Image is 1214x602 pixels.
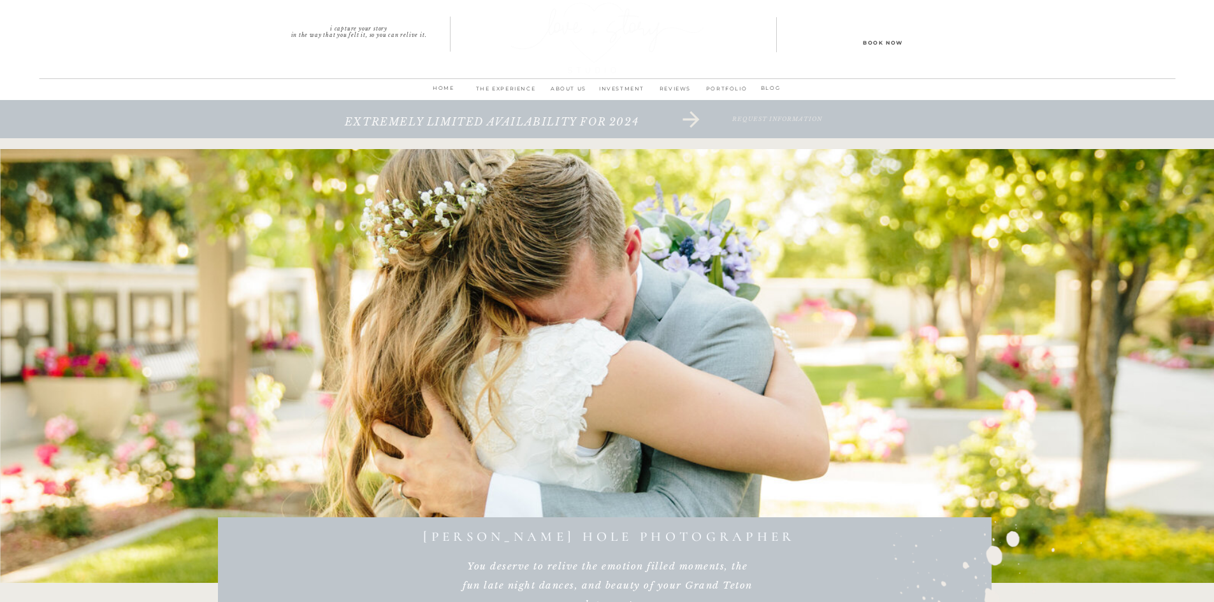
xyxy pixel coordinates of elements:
[268,25,451,34] a: I capture your storyin the way that you felt it, so you can relive it.
[427,83,461,101] a: home
[754,83,788,95] a: BLOG
[826,38,941,47] a: Book Now
[649,83,702,101] a: REVIEWS
[542,83,595,101] a: ABOUT us
[215,529,1004,543] h1: [PERSON_NAME] hole photographer
[302,116,682,141] a: extremely limited availability for 2024
[268,25,451,34] p: I capture your story in the way that you felt it, so you can relive it.
[470,83,542,101] a: THE EXPERIENCE
[702,83,751,101] a: PORTFOLIO
[595,83,649,101] a: INVESTMENT
[665,116,890,141] a: request information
